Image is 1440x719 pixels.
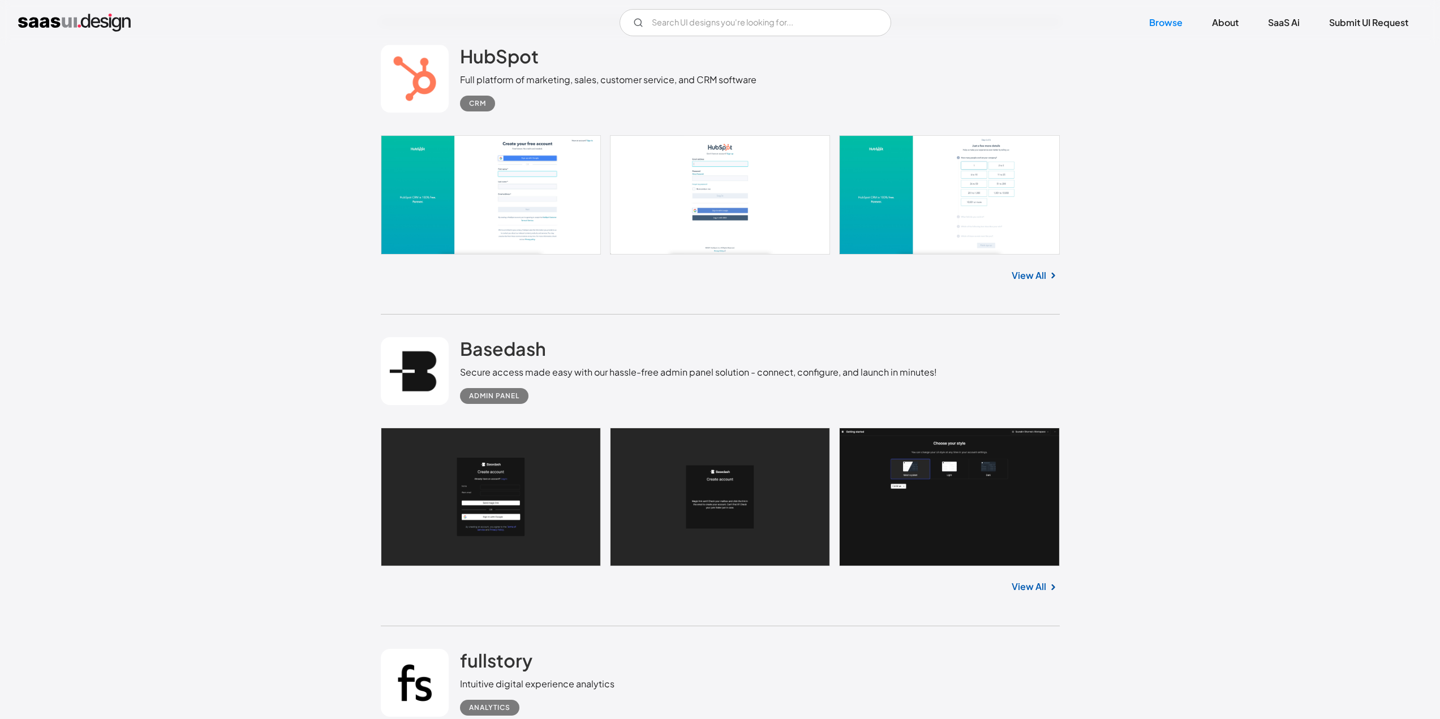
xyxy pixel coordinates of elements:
[1316,10,1422,35] a: Submit UI Request
[620,9,891,36] form: Email Form
[1136,10,1196,35] a: Browse
[460,337,546,365] a: Basedash
[460,45,539,73] a: HubSpot
[460,649,532,677] a: fullstory
[460,649,532,671] h2: fullstory
[620,9,891,36] input: Search UI designs you're looking for...
[1254,10,1313,35] a: SaaS Ai
[1012,580,1046,593] a: View All
[460,365,937,379] div: Secure access made easy with our hassle-free admin panel solution - connect, configure, and launc...
[1012,269,1046,282] a: View All
[18,14,131,32] a: home
[1198,10,1252,35] a: About
[469,97,486,110] div: CRM
[460,677,614,691] div: Intuitive digital experience analytics
[469,389,519,403] div: Admin Panel
[469,701,510,714] div: Analytics
[460,73,756,87] div: Full platform of marketing, sales, customer service, and CRM software
[460,337,546,360] h2: Basedash
[460,45,539,67] h2: HubSpot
